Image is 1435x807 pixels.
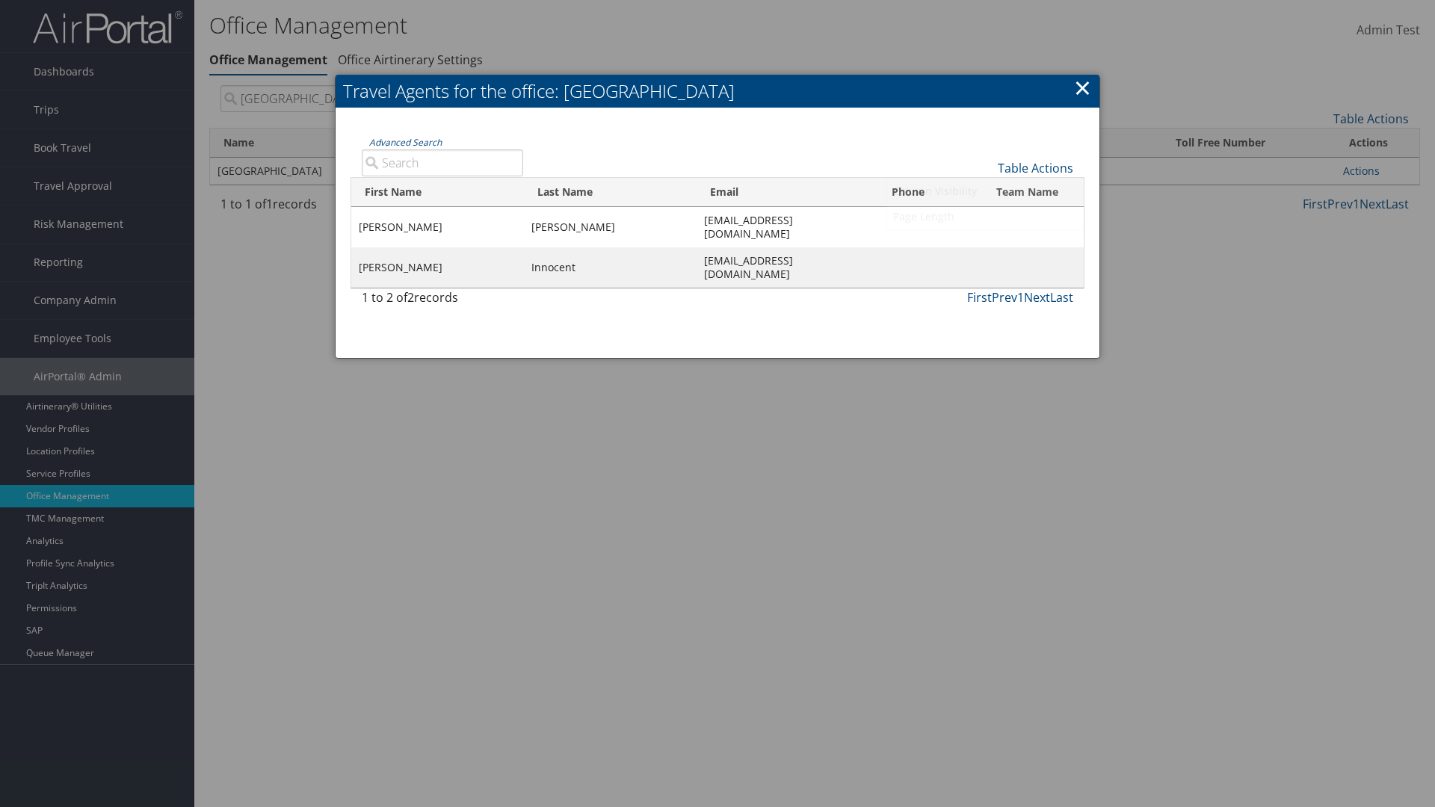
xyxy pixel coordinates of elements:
a: Page Length [887,204,1084,229]
a: First [967,289,992,306]
input: Advanced Search [362,149,523,176]
a: Table Actions [998,160,1073,176]
a: Prev [992,289,1017,306]
td: Innocent [524,247,697,288]
td: [EMAIL_ADDRESS][DOMAIN_NAME] [697,207,878,247]
h2: Travel Agents for the office: [GEOGRAPHIC_DATA] [336,75,1099,108]
td: [PERSON_NAME] [351,247,524,288]
a: Column Visibility [887,179,1084,204]
a: 1 [1017,289,1024,306]
th: First Name: activate to sort column descending [351,178,524,207]
td: [PERSON_NAME] [524,207,697,247]
td: [EMAIL_ADDRESS][DOMAIN_NAME] [697,247,878,288]
a: × [1074,72,1091,102]
th: Phone: activate to sort column ascending [878,178,983,207]
div: 1 to 2 of records [362,288,523,314]
td: [PERSON_NAME] [351,207,524,247]
th: Email: activate to sort column ascending [697,178,878,207]
th: Last Name: activate to sort column ascending [524,178,697,207]
a: Next [1024,289,1050,306]
a: Advanced Search [369,136,442,149]
span: 2 [407,289,414,306]
a: Last [1050,289,1073,306]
